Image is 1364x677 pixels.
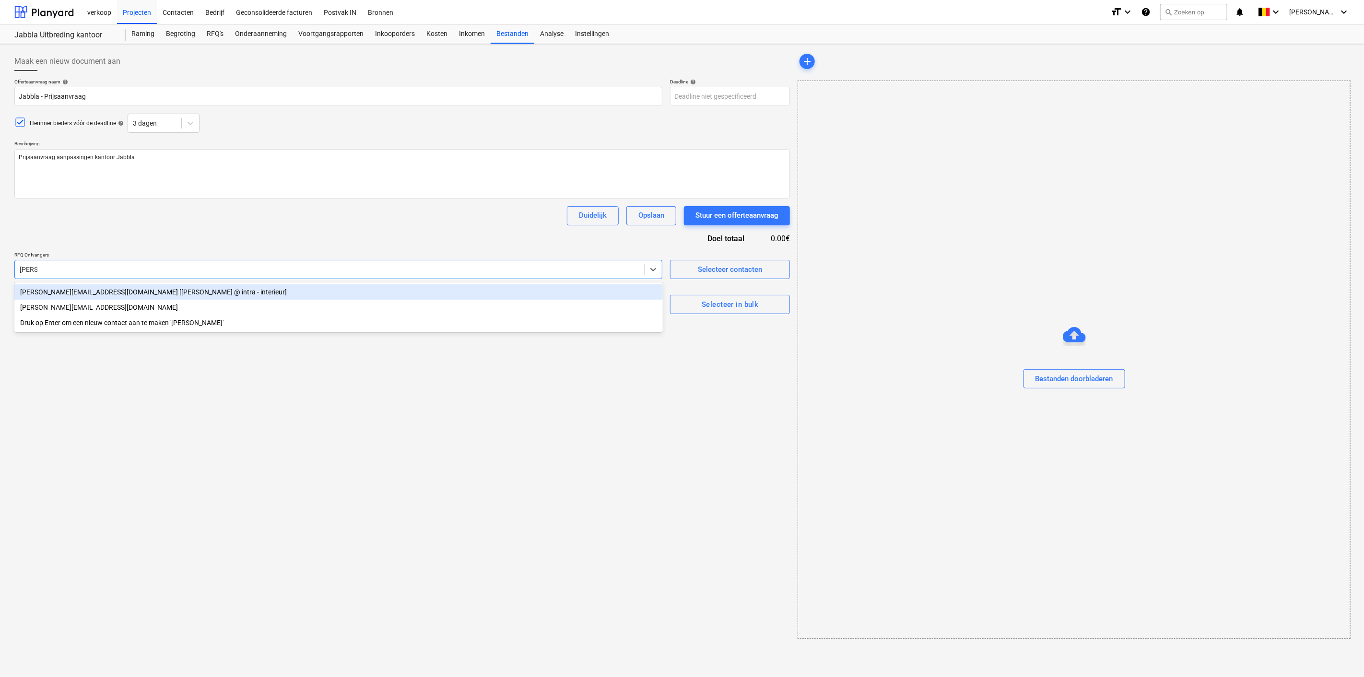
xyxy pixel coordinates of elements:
div: justine@hkvm.be [14,300,663,315]
span: [PERSON_NAME] De Rho [1289,8,1337,16]
button: Bestanden doorbladeren [1023,369,1125,388]
div: Bestanden doorbladeren [798,81,1351,639]
p: Beschrijving [14,140,790,149]
i: format_size [1110,6,1122,18]
p: RFQ Ontvangers [14,252,662,260]
div: Offerteaanvraag naam [14,79,662,85]
button: Opslaan [626,206,676,225]
div: Deadline [670,79,790,85]
span: help [60,79,68,85]
div: Duidelijk [579,209,607,222]
span: search [1164,8,1172,16]
a: Inkomen [453,24,491,44]
input: Deadline niet gespecificeerd [670,87,790,106]
div: Selecteer contacten [698,263,762,276]
span: Maak een nieuw document aan [14,56,120,67]
button: Stuur een offerteaanvraag [684,206,790,225]
a: Begroting [160,24,201,44]
a: Voortgangsrapporten [293,24,369,44]
div: Opslaan [638,209,664,222]
div: Jabbla Uitbreding kantoor [14,30,114,40]
a: Inkooporders [369,24,421,44]
iframe: Chat Widget [1316,631,1364,677]
span: help [688,79,696,85]
div: Stuur een offerteaanvraag [695,209,778,222]
div: Druk op Enter om een nieuw contact aan te maken 'justin' [14,315,663,330]
a: Raming [126,24,160,44]
button: Selecteer in bulk [670,295,790,314]
i: Kennis basis [1141,6,1151,18]
span: add [801,56,813,67]
div: justine@intra-interieur.be [Justine @ intra - interieur] [14,284,663,300]
i: keyboard_arrow_down [1270,6,1282,18]
a: RFQ's [201,24,229,44]
div: Chatwidget [1316,631,1364,677]
div: Herinner bieders vóór de deadline [30,119,124,128]
button: Zoeken op [1160,4,1227,20]
a: Analyse [534,24,569,44]
span: help [116,120,124,126]
div: Bestanden doorbladeren [1035,373,1113,385]
div: Doel totaal [665,233,760,244]
div: Selecteer in bulk [702,298,758,311]
a: Onderaanneming [229,24,293,44]
i: notifications [1235,6,1245,18]
div: Druk op Enter om een nieuw contact aan te maken '[PERSON_NAME]' [14,315,663,330]
button: Duidelijk [567,206,619,225]
a: Instellingen [569,24,615,44]
a: Kosten [421,24,453,44]
i: keyboard_arrow_down [1122,6,1133,18]
button: Selecteer contacten [670,260,790,279]
textarea: Prijsaanvraag aanpassingen kantoor Jabbla [14,149,790,198]
div: [PERSON_NAME][EMAIL_ADDRESS][DOMAIN_NAME] [[PERSON_NAME] @ intra - interieur] [14,284,663,300]
a: Bestanden [491,24,534,44]
input: Naam van het document [14,87,662,106]
div: [PERSON_NAME][EMAIL_ADDRESS][DOMAIN_NAME] [14,300,663,315]
div: 0.00€ [760,233,790,244]
i: keyboard_arrow_down [1338,6,1350,18]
